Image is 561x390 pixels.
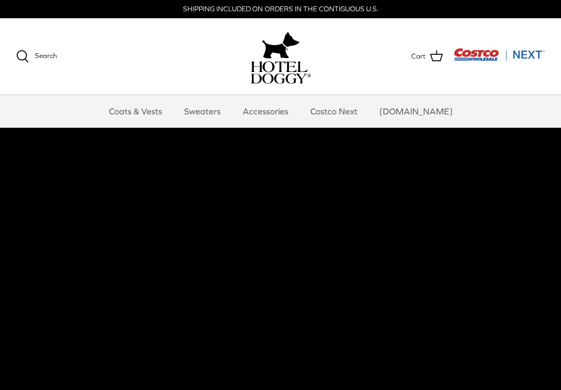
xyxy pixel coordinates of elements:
[262,29,300,61] img: hoteldoggy.com
[251,29,311,84] a: hoteldoggy.com hoteldoggycom
[99,95,172,127] a: Coats & Vests
[35,52,57,60] span: Search
[16,50,57,63] a: Search
[233,95,298,127] a: Accessories
[454,48,545,61] img: Costco Next
[411,51,426,62] span: Cart
[411,49,443,63] a: Cart
[251,61,311,84] img: hoteldoggycom
[370,95,462,127] a: [DOMAIN_NAME]
[301,95,367,127] a: Costco Next
[454,55,545,63] a: Visit Costco Next
[174,95,230,127] a: Sweaters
